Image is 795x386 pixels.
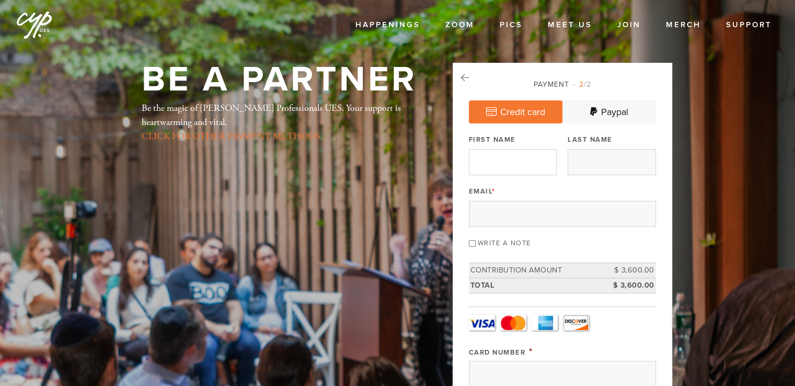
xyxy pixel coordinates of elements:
a: Visa [469,315,495,331]
span: This field is required. [492,187,496,196]
img: cyp%20logo%20%28Jan%202025%29.png [16,5,53,43]
a: Support [718,15,780,35]
label: Email [469,187,496,196]
label: Card Number [469,348,526,357]
span: This field is required. [529,346,533,357]
a: Meet Us [540,15,600,35]
td: Total [469,278,609,293]
a: Amex [532,315,558,331]
h1: Be a Partner [142,63,417,97]
a: Join [609,15,649,35]
a: Happenings [348,15,428,35]
a: Discover [563,315,589,331]
td: $ 3,600.00 [609,263,656,278]
label: Write a note [478,239,531,247]
a: Zoom [437,15,482,35]
div: Payment [469,79,656,90]
a: Paypal [562,100,656,123]
a: CLICK FOR OTHER PAYMENT METHODS [142,130,320,142]
a: Pics [492,15,531,35]
a: Credit card [469,100,562,123]
label: First Name [469,135,516,144]
a: Merch [658,15,709,35]
td: Contribution Amount [469,263,609,278]
label: Last Name [568,135,613,144]
a: MasterCard [500,315,526,331]
span: /2 [573,80,591,89]
td: $ 3,600.00 [609,278,656,293]
div: Be the magic of [PERSON_NAME] Professionals UES. Your support is heartwarming and vital. [142,101,419,143]
span: 2 [579,80,584,89]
